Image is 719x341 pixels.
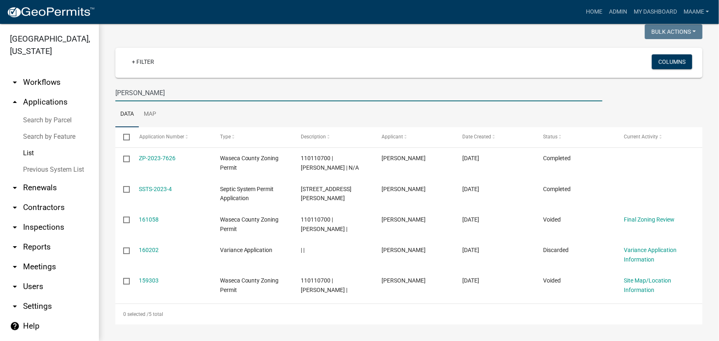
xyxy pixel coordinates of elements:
[10,301,20,311] i: arrow_drop_down
[139,101,161,128] a: Map
[301,155,359,171] span: 110110700 | KATHRYN D PETERSEN | N/A
[680,4,712,20] a: Maame
[139,155,176,161] a: ZP-2023-7626
[462,247,479,253] span: 08/11/2023
[139,277,159,284] a: 159303
[115,101,139,128] a: Data
[543,134,557,140] span: Status
[115,127,131,147] datatable-header-cell: Select
[10,222,20,232] i: arrow_drop_down
[139,247,159,253] a: 160202
[454,127,535,147] datatable-header-cell: Date Created
[212,127,293,147] datatable-header-cell: Type
[652,54,692,69] button: Columns
[301,216,347,232] span: 110110700 | KATHRYN D PETERSEN |
[115,304,703,325] div: 5 total
[123,311,149,317] span: 0 selected /
[535,127,616,147] datatable-header-cell: Status
[624,247,677,263] a: Variance Application Information
[374,127,454,147] datatable-header-cell: Applicant
[293,127,374,147] datatable-header-cell: Description
[624,216,675,223] a: Final Zoning Review
[382,247,426,253] span: Kathryn D Petersen
[543,247,569,253] span: Discarded
[382,277,426,284] span: Kathryn D Petersen
[301,247,304,253] span: | |
[10,183,20,193] i: arrow_drop_down
[462,155,479,161] span: 09/14/2023
[543,186,571,192] span: Completed
[10,282,20,292] i: arrow_drop_down
[10,97,20,107] i: arrow_drop_up
[139,216,159,223] a: 161058
[645,24,703,39] button: Bulk Actions
[606,4,630,20] a: Admin
[382,216,426,223] span: Kathryn D Petersen
[220,155,279,171] span: Waseca County Zoning Permit
[10,203,20,213] i: arrow_drop_down
[220,216,279,232] span: Waseca County Zoning Permit
[115,84,602,101] input: Search for applications
[10,77,20,87] i: arrow_drop_down
[10,242,20,252] i: arrow_drop_down
[10,321,20,331] i: help
[301,186,351,202] span: 10392 WILTON BRIDGE RD | KATHRYN D PETERSEN
[630,4,680,20] a: My Dashboard
[624,134,658,140] span: Current Activity
[624,277,671,293] a: Site Map/Location Information
[462,134,491,140] span: Date Created
[10,262,20,272] i: arrow_drop_down
[139,134,184,140] span: Application Number
[139,186,172,192] a: SSTS-2023-4
[220,134,231,140] span: Type
[462,277,479,284] span: 08/09/2023
[220,247,273,253] span: Variance Application
[616,127,697,147] datatable-header-cell: Current Activity
[220,186,274,202] span: Septic System Permit Application
[382,134,403,140] span: Applicant
[131,127,212,147] datatable-header-cell: Application Number
[220,277,279,293] span: Waseca County Zoning Permit
[543,216,561,223] span: Voided
[543,277,561,284] span: Voided
[462,186,479,192] span: 08/15/2023
[382,186,426,192] span: Kathryn D Petersen
[583,4,606,20] a: Home
[125,54,161,69] a: + Filter
[462,216,479,223] span: 08/14/2023
[543,155,571,161] span: Completed
[301,134,326,140] span: Description
[301,277,347,293] span: 110110700 | KATHRYN D PETERSEN |
[382,155,426,161] span: Kathryn D Petersen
